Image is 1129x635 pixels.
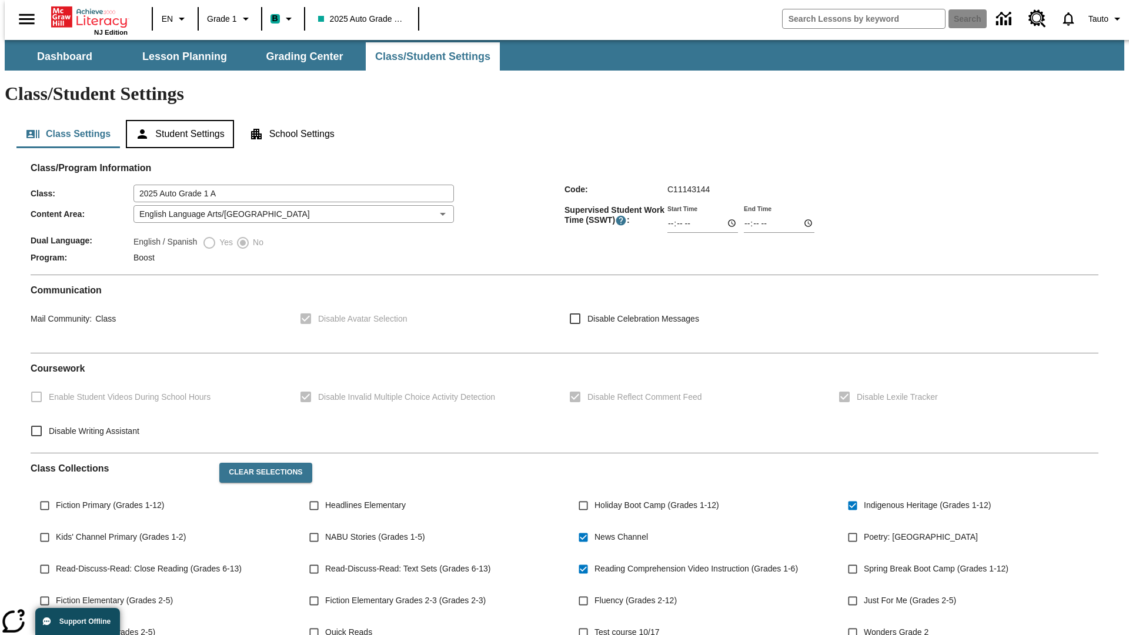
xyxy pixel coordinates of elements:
[318,13,405,25] span: 2025 Auto Grade 1 A
[92,314,116,323] span: Class
[325,563,490,575] span: Read-Discuss-Read: Text Sets (Grades 6-13)
[864,531,978,543] span: Poetry: [GEOGRAPHIC_DATA]
[594,594,677,607] span: Fluency (Grades 2-12)
[49,391,211,403] span: Enable Student Videos During School Hours
[864,563,1008,575] span: Spring Break Boot Camp (Grades 1-12)
[744,204,771,213] label: End Time
[250,236,263,249] span: No
[325,594,486,607] span: Fiction Elementary Grades 2-3 (Grades 2-3)
[51,5,128,29] a: Home
[989,3,1021,35] a: Data Center
[133,236,197,250] label: English / Spanish
[1088,13,1108,25] span: Tauto
[594,499,719,512] span: Holiday Boot Camp (Grades 1-12)
[16,120,120,148] button: Class Settings
[325,499,406,512] span: Headlines Elementary
[272,11,278,26] span: B
[31,285,1098,343] div: Communication
[31,314,92,323] span: Mail Community :
[587,313,699,325] span: Disable Celebration Messages
[31,285,1098,296] h2: Communication
[202,8,258,29] button: Grade: Grade 1, Select a grade
[31,363,1098,374] h2: Course work
[5,40,1124,71] div: SubNavbar
[31,236,133,245] span: Dual Language :
[126,120,233,148] button: Student Settings
[5,83,1124,105] h1: Class/Student Settings
[156,8,194,29] button: Language: EN, Select a language
[783,9,945,28] input: search field
[31,189,133,198] span: Class :
[9,2,44,36] button: Open side menu
[366,42,500,71] button: Class/Student Settings
[133,253,155,262] span: Boost
[864,594,956,607] span: Just For Me (Grades 2-5)
[94,29,128,36] span: NJ Edition
[133,185,454,202] input: Class
[56,594,173,607] span: Fiction Elementary (Grades 2-5)
[207,13,237,25] span: Grade 1
[318,391,495,403] span: Disable Invalid Multiple Choice Activity Detection
[31,253,133,262] span: Program :
[864,499,991,512] span: Indigenous Heritage (Grades 1-12)
[240,120,344,148] button: School Settings
[56,563,242,575] span: Read-Discuss-Read: Close Reading (Grades 6-13)
[564,185,667,194] span: Code :
[594,563,798,575] span: Reading Comprehension Video Instruction (Grades 1-6)
[1021,3,1053,35] a: Resource Center, Will open in new tab
[59,617,111,626] span: Support Offline
[35,608,120,635] button: Support Offline
[31,363,1098,443] div: Coursework
[56,531,186,543] span: Kids' Channel Primary (Grades 1-2)
[219,463,312,483] button: Clear Selections
[325,531,425,543] span: NABU Stories (Grades 1-5)
[56,499,164,512] span: Fiction Primary (Grades 1-12)
[587,391,702,403] span: Disable Reflect Comment Feed
[216,236,233,249] span: Yes
[49,425,139,437] span: Disable Writing Assistant
[31,209,133,219] span: Content Area :
[16,120,1113,148] div: Class/Student Settings
[31,174,1098,265] div: Class/Program Information
[126,42,243,71] button: Lesson Planning
[5,42,501,71] div: SubNavbar
[564,205,667,226] span: Supervised Student Work Time (SSWT) :
[133,205,454,223] div: English Language Arts/[GEOGRAPHIC_DATA]
[31,463,210,474] h2: Class Collections
[31,162,1098,173] h2: Class/Program Information
[266,8,300,29] button: Boost Class color is teal. Change class color
[318,313,407,325] span: Disable Avatar Selection
[1084,8,1129,29] button: Profile/Settings
[162,13,173,25] span: EN
[667,185,710,194] span: C11143144
[667,204,697,213] label: Start Time
[1053,4,1084,34] a: Notifications
[6,42,123,71] button: Dashboard
[246,42,363,71] button: Grading Center
[857,391,938,403] span: Disable Lexile Tracker
[51,4,128,36] div: Home
[594,531,648,543] span: News Channel
[615,215,627,226] button: Supervised Student Work Time is the timeframe when students can take LevelSet and when lessons ar...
